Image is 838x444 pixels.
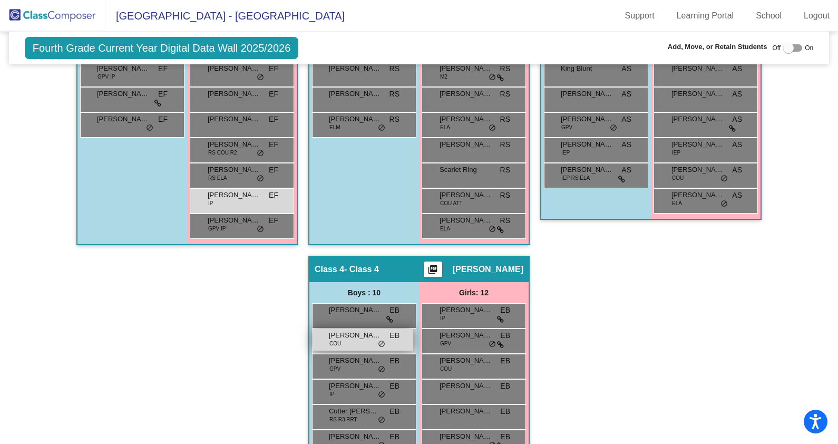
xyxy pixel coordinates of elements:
span: [PERSON_NAME] [440,190,492,200]
span: [PERSON_NAME] [671,165,724,175]
span: RS [389,89,399,100]
span: [PERSON_NAME] [208,63,260,74]
span: [PERSON_NAME] [329,431,382,442]
span: EF [269,114,278,125]
span: COU ATT [440,199,463,207]
mat-icon: picture_as_pdf [426,264,439,279]
span: AS [621,89,631,100]
span: [PERSON_NAME] [329,305,382,315]
span: do_not_disturb_alt [257,149,264,158]
span: do_not_disturb_alt [489,340,496,349]
span: EF [158,114,168,125]
span: EF [158,89,168,100]
span: [GEOGRAPHIC_DATA] - [GEOGRAPHIC_DATA] [105,7,345,24]
span: RS [500,190,510,201]
span: [PERSON_NAME] [208,215,260,226]
span: IEP [672,149,680,157]
span: EF [269,215,278,226]
span: [PERSON_NAME] [440,355,492,366]
span: RS [500,63,510,74]
span: [PERSON_NAME] [329,381,382,391]
span: IP [440,314,445,322]
span: do_not_disturb_alt [489,73,496,82]
span: On [805,43,813,53]
span: RS [500,165,510,176]
span: do_not_disturb_alt [610,124,617,132]
span: do_not_disturb_alt [720,200,728,208]
span: do_not_disturb_alt [489,225,496,234]
span: do_not_disturb_alt [378,124,385,132]
span: [PERSON_NAME] [440,215,492,226]
span: Scarlet Ring [440,165,492,175]
span: [PERSON_NAME] [440,63,492,74]
span: EF [158,63,168,74]
span: EB [389,305,399,316]
span: [PERSON_NAME] [440,330,492,341]
a: Learning Portal [668,7,743,24]
span: Fourth Grade Current Year Digital Data Wall 2025/2026 [25,37,299,59]
span: [PERSON_NAME] [561,165,613,175]
span: [PERSON_NAME] [561,139,613,150]
span: EF [269,190,278,201]
span: EB [389,381,399,392]
span: AS [732,139,742,150]
span: RS [389,63,399,74]
span: EF [269,139,278,150]
span: EF [269,63,278,74]
span: AS [732,190,742,201]
span: [PERSON_NAME] [561,114,613,124]
span: IEP [561,149,570,157]
span: do_not_disturb_alt [257,175,264,183]
span: [PERSON_NAME] [671,190,724,200]
span: [PERSON_NAME] [440,305,492,315]
span: EB [500,330,510,341]
span: do_not_disturb_alt [146,124,153,132]
a: School [747,7,790,24]
div: Boys : 10 [309,282,419,303]
span: AS [621,63,631,74]
span: GPV [561,123,572,131]
span: [PERSON_NAME] [329,330,382,341]
span: do_not_disturb_alt [489,124,496,132]
span: EB [500,431,510,442]
span: AS [732,63,742,74]
span: [PERSON_NAME] [671,114,724,124]
span: EB [389,431,399,442]
div: Girls: 12 [419,282,529,303]
span: COU [440,365,452,373]
span: AS [732,89,742,100]
span: [PERSON_NAME] [97,63,150,74]
span: GPV [329,365,340,373]
span: [PERSON_NAME] [440,406,492,417]
span: [PERSON_NAME] [453,264,523,275]
span: do_not_disturb_alt [378,365,385,374]
span: GPV IP [208,225,226,233]
span: [PERSON_NAME] [208,114,260,124]
span: [PERSON_NAME] [208,139,260,150]
span: do_not_disturb_alt [378,340,385,349]
span: EB [500,305,510,316]
span: [PERSON_NAME] [97,114,150,124]
span: COU [672,174,684,182]
span: AS [732,114,742,125]
span: EB [389,330,399,341]
span: IP [329,390,334,398]
span: AS [732,165,742,176]
span: ELA [672,199,682,207]
span: [PERSON_NAME] [440,381,492,391]
span: EB [500,355,510,366]
span: [PERSON_NAME] [329,355,382,366]
span: Class 4 [315,264,344,275]
span: Cutter [PERSON_NAME] [329,406,382,417]
span: EF [269,165,278,176]
span: EB [500,381,510,392]
span: [PERSON_NAME] [329,63,382,74]
span: ELM [329,123,340,131]
span: do_not_disturb_alt [257,73,264,82]
span: do_not_disturb_alt [378,416,385,424]
span: ELA [440,123,450,131]
span: King Blunt [561,63,613,74]
span: IEP RS ELA [561,174,590,182]
span: [PERSON_NAME] [561,89,613,99]
span: EF [269,89,278,100]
